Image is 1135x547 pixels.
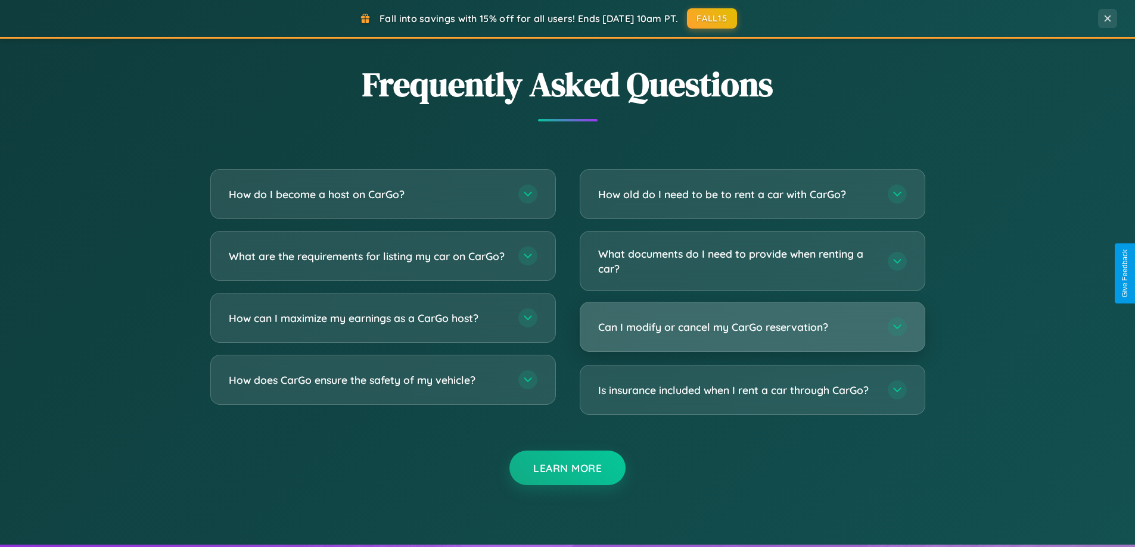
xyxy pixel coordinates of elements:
div: Give Feedback [1121,249,1129,298]
button: FALL15 [687,8,737,29]
h3: Can I modify or cancel my CarGo reservation? [598,320,876,335]
h3: How old do I need to be to rent a car with CarGo? [598,187,876,202]
h2: Frequently Asked Questions [210,61,925,107]
span: Fall into savings with 15% off for all users! Ends [DATE] 10am PT. [380,12,678,24]
h3: How can I maximize my earnings as a CarGo host? [229,311,506,326]
h3: Is insurance included when I rent a car through CarGo? [598,383,876,398]
h3: What are the requirements for listing my car on CarGo? [229,249,506,264]
h3: How does CarGo ensure the safety of my vehicle? [229,373,506,387]
button: Learn More [509,451,626,485]
h3: What documents do I need to provide when renting a car? [598,246,876,276]
h3: How do I become a host on CarGo? [229,187,506,202]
